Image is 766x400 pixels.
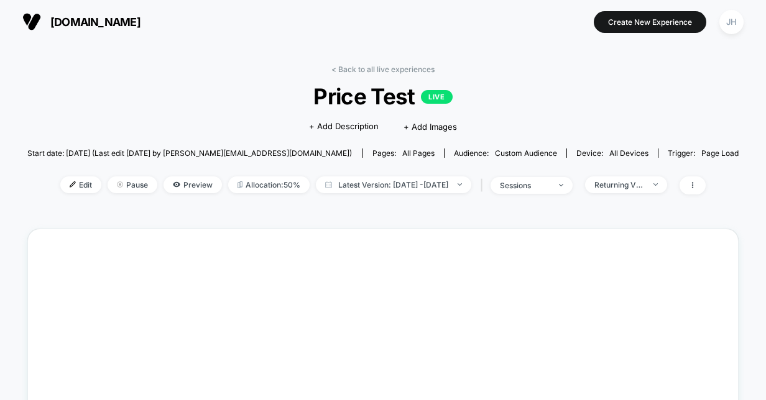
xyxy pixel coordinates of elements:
[402,148,435,158] span: all pages
[701,148,739,158] span: Page Load
[331,65,435,74] a: < Back to all live experiences
[421,90,452,104] p: LIVE
[108,176,157,193] span: Pause
[609,148,648,158] span: all devices
[653,183,658,186] img: end
[495,148,557,158] span: Custom Audience
[164,176,222,193] span: Preview
[60,176,101,193] span: Edit
[559,184,563,186] img: end
[63,83,703,109] span: Price Test
[594,180,644,189] div: Returning Visitors
[372,148,435,158] div: Pages:
[50,16,141,29] span: [DOMAIN_NAME]
[325,181,332,188] img: calendar
[316,176,471,193] span: Latest Version: [DATE] - [DATE]
[716,9,747,35] button: JH
[19,12,144,32] button: [DOMAIN_NAME]
[117,181,123,188] img: end
[500,181,550,190] div: sessions
[668,148,739,158] div: Trigger:
[22,12,41,31] img: Visually logo
[27,148,352,158] span: Start date: [DATE] (Last edit [DATE] by [PERSON_NAME][EMAIL_ADDRESS][DOMAIN_NAME])
[228,176,310,193] span: Allocation: 50%
[309,120,379,133] span: + Add Description
[594,11,706,33] button: Create New Experience
[454,148,557,158] div: Audience:
[458,183,462,186] img: end
[238,181,242,188] img: rebalance
[404,122,457,132] span: + Add Images
[478,176,491,194] span: |
[719,10,744,34] div: JH
[566,148,658,158] span: Device:
[70,181,76,188] img: edit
